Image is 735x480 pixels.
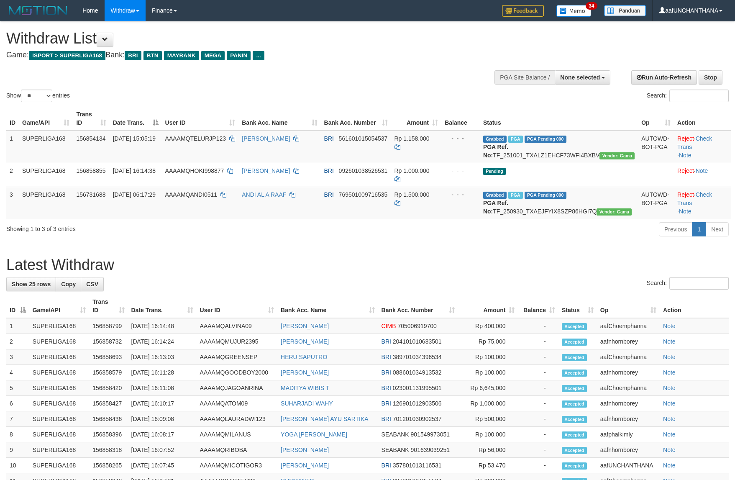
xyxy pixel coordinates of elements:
th: Bank Acc. Name: activate to sort column ascending [277,294,378,318]
td: [DATE] 16:10:17 [128,396,197,411]
span: Accepted [562,447,587,454]
span: Copy 204101010683501 to clipboard [393,338,442,345]
td: Rp 100,000 [458,427,518,442]
td: 7 [6,411,29,427]
span: Rp 1.000.000 [394,167,430,174]
span: 34 [586,2,597,10]
a: Stop [699,70,722,85]
td: · [674,163,731,187]
th: Balance [441,107,480,131]
th: Amount: activate to sort column ascending [458,294,518,318]
td: SUPERLIGA168 [29,334,89,349]
div: Showing 1 to 3 of 3 entries [6,221,300,233]
td: · · [674,131,731,163]
td: aafUNCHANTHANA [597,458,660,473]
label: Search: [647,277,729,290]
span: MAYBANK [164,51,199,60]
span: CSV [86,281,98,287]
td: 4 [6,365,29,380]
td: 156858396 [89,427,128,442]
td: AAAAMQLAURADWI123 [197,411,278,427]
th: ID: activate to sort column descending [6,294,29,318]
th: Date Trans.: activate to sort column descending [110,107,162,131]
a: Reject [677,191,694,198]
td: TF_251001_TXALZ1EHCF73WFI4BXBV [480,131,638,163]
span: Copy 023001131995501 to clipboard [393,385,442,391]
td: - [518,411,558,427]
span: BRI [382,385,391,391]
label: Show entries [6,90,70,102]
span: Accepted [562,416,587,423]
a: Copy [56,277,81,291]
span: 156854134 [76,135,105,142]
td: aafChoemphanna [597,380,660,396]
span: Accepted [562,354,587,361]
th: Date Trans.: activate to sort column ascending [128,294,197,318]
a: Note [663,416,676,422]
td: SUPERLIGA168 [29,318,89,334]
b: PGA Ref. No: [483,144,508,159]
td: SUPERLIGA168 [29,396,89,411]
span: BRI [382,338,391,345]
a: Show 25 rows [6,277,56,291]
a: [PERSON_NAME] [281,369,329,376]
a: Previous [659,222,692,236]
th: Trans ID: activate to sort column ascending [89,294,128,318]
span: Pending [483,168,506,175]
th: Balance: activate to sort column ascending [518,294,558,318]
span: Rp 1.158.000 [394,135,430,142]
a: 1 [692,222,706,236]
a: Note [663,400,676,407]
td: 1 [6,131,19,163]
span: BRI [125,51,141,60]
td: AAAAMQGOODBOY2000 [197,365,278,380]
a: SUHARJADI WAHY [281,400,333,407]
span: Copy [61,281,76,287]
td: AUTOWD-BOT-PGA [638,131,674,163]
td: 2 [6,334,29,349]
th: Action [660,294,729,318]
td: AAAAMQRIBOBA [197,442,278,458]
td: 156858420 [89,380,128,396]
td: AAAAMQGREENSEP [197,349,278,365]
td: aafnhornborey [597,442,660,458]
td: [DATE] 16:14:48 [128,318,197,334]
td: [DATE] 16:14:24 [128,334,197,349]
a: HERU SAPUTRO [281,354,327,360]
a: Note [663,385,676,391]
td: SUPERLIGA168 [19,163,73,187]
a: Note [696,167,708,174]
span: Copy 901549973051 to clipboard [411,431,450,438]
td: SUPERLIGA168 [29,365,89,380]
td: 1 [6,318,29,334]
span: Copy 126901012903506 to clipboard [393,400,442,407]
a: Note [663,354,676,360]
a: [PERSON_NAME] AYU SARTIKA [281,416,369,422]
td: Rp 1,000,000 [458,396,518,411]
span: Accepted [562,323,587,330]
label: Search: [647,90,729,102]
td: 3 [6,349,29,365]
td: 3 [6,187,19,219]
span: Copy 561601015054537 to clipboard [339,135,388,142]
td: - [518,334,558,349]
td: 156858693 [89,349,128,365]
span: 156858855 [76,167,105,174]
span: Copy 769501009716535 to clipboard [339,191,388,198]
td: [DATE] 16:09:08 [128,411,197,427]
td: [DATE] 16:08:17 [128,427,197,442]
td: 2 [6,163,19,187]
th: Game/API: activate to sort column ascending [29,294,89,318]
td: - [518,442,558,458]
th: User ID: activate to sort column ascending [197,294,278,318]
a: MADITYA WIBIS T [281,385,329,391]
td: [DATE] 16:07:45 [128,458,197,473]
th: Trans ID: activate to sort column ascending [73,107,109,131]
td: aafChoemphanna [597,349,660,365]
span: PGA Pending [525,136,566,143]
td: SUPERLIGA168 [29,442,89,458]
a: ANDI AL A RAAF [242,191,286,198]
span: Copy 389701034396534 to clipboard [393,354,442,360]
td: Rp 56,000 [458,442,518,458]
td: [DATE] 16:11:28 [128,365,197,380]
